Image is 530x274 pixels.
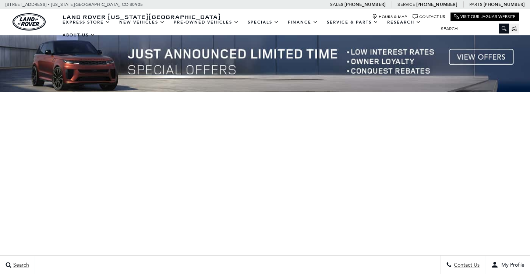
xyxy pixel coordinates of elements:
[452,262,480,268] span: Contact Us
[454,14,516,20] a: Visit Our Jaguar Website
[413,14,445,20] a: Contact Us
[169,16,243,29] a: Pre-Owned Vehicles
[58,16,115,29] a: EXPRESS STORE
[322,16,383,29] a: Service & Parts
[6,2,143,7] a: [STREET_ADDRESS] • [US_STATE][GEOGRAPHIC_DATA], CO 80905
[469,2,483,7] span: Parts
[58,12,225,21] a: Land Rover [US_STATE][GEOGRAPHIC_DATA]
[13,13,46,31] img: Land Rover
[484,1,524,7] a: [PHONE_NUMBER]
[243,16,283,29] a: Specials
[485,256,530,274] button: user-profile-menu
[372,14,407,20] a: Hours & Map
[435,24,509,33] input: Search
[330,2,343,7] span: Sales
[383,16,425,29] a: Research
[58,29,100,42] a: About Us
[13,13,46,31] a: land-rover
[397,2,415,7] span: Service
[283,16,322,29] a: Finance
[498,262,524,268] span: My Profile
[11,262,29,268] span: Search
[63,12,221,21] span: Land Rover [US_STATE][GEOGRAPHIC_DATA]
[115,16,169,29] a: New Vehicles
[416,1,457,7] a: [PHONE_NUMBER]
[344,1,385,7] a: [PHONE_NUMBER]
[58,16,435,42] nav: Main Navigation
